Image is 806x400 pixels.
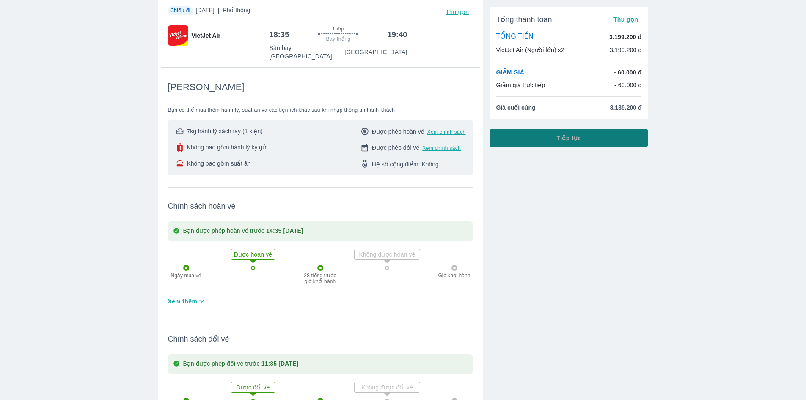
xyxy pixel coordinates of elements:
[167,273,205,279] p: Ngày mua vé
[170,8,190,14] span: Chiều đi
[496,68,524,77] p: GIẢM GIÁ
[613,16,638,23] span: Thu gọn
[372,143,420,152] span: Được phép đổi vé
[557,134,581,142] span: Tiếp tục
[614,81,642,89] p: - 60.000 đ
[269,44,344,61] p: Sân bay [GEOGRAPHIC_DATA]
[496,81,545,89] p: Giảm giá trực tiếp
[388,30,407,40] h6: 19:40
[168,297,198,306] span: Xem thêm
[496,14,552,25] span: Tổng thanh toán
[614,68,641,77] p: - 60.000 đ
[610,46,642,54] p: 3.199.200 đ
[332,25,344,32] span: 1h5p
[496,103,536,112] span: Giá cuối cùng
[168,81,245,93] span: [PERSON_NAME]
[187,159,250,168] span: Không bao gồm suất ăn
[344,48,407,56] p: [GEOGRAPHIC_DATA]
[422,145,461,152] button: Xem chính sách
[183,226,303,236] p: Bạn được phép hoàn vé trước
[326,36,351,42] span: Bay thẳng
[609,33,641,41] p: 3.199.200 đ
[196,6,250,18] span: [DATE]
[183,359,299,369] p: Bạn được phép đổi vé trước
[303,273,337,284] p: 28 tiếng trước giờ khởi hành
[427,129,466,135] button: Xem chính sách
[187,143,267,152] span: Không bao gồm hành lý ký gửi
[165,294,210,308] button: Xem thêm
[192,31,220,40] span: VietJet Air
[372,160,439,168] span: Hệ số cộng điểm: Không
[446,8,469,15] span: Thu gọn
[490,129,649,147] button: Tiếp tục
[218,7,220,14] span: |
[269,30,289,40] h6: 18:35
[442,6,473,18] button: Thu gọn
[355,383,419,392] p: Không được đổi vé
[168,201,473,211] span: Chính sách hoàn vé
[355,250,419,259] p: Không được hoàn vé
[232,250,274,259] p: Được hoàn vé
[168,334,473,344] span: Chính sách đổi vé
[187,127,262,135] span: 7kg hành lý xách tay (1 kiện)
[266,227,303,234] strong: 14:35 [DATE]
[610,14,642,25] button: Thu gọn
[261,360,299,367] strong: 11:35 [DATE]
[372,127,424,136] span: Được phép hoàn vé
[610,103,642,112] span: 3.139.200 đ
[232,383,274,392] p: Được đổi vé
[435,273,473,279] p: Giờ khởi hành
[496,46,564,54] p: VietJet Air (Người lớn) x2
[223,7,250,14] span: Phổ thông
[168,107,473,113] span: Bạn có thể mua thêm hành lý, suất ăn và các tiện ích khác sau khi nhập thông tin hành khách
[496,32,534,41] p: TỔNG TIỀN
